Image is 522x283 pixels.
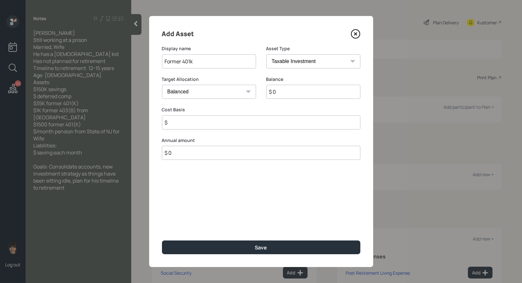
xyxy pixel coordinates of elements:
h4: Add Asset [162,29,194,39]
div: Save [255,244,267,251]
label: Asset Type [266,45,360,52]
label: Cost Basis [162,106,360,113]
label: Display name [162,45,256,52]
button: Save [162,240,360,254]
label: Balance [266,76,360,83]
label: Target Allocation [162,76,256,83]
label: Annual amount [162,137,360,144]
